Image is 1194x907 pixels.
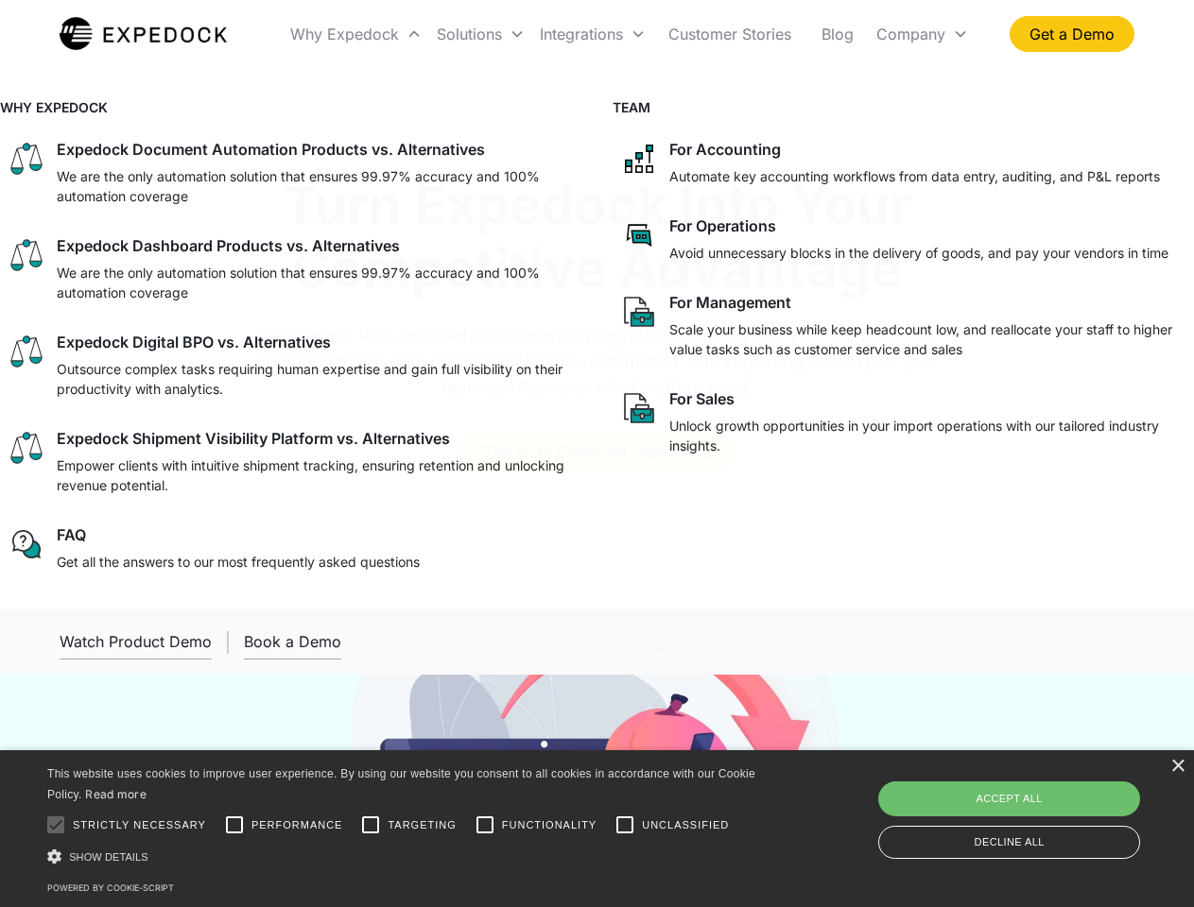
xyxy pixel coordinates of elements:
[57,166,575,206] p: We are the only automation solution that ensures 99.97% accuracy and 100% automation coverage
[244,632,341,651] div: Book a Demo
[57,333,331,351] div: Expedock Digital BPO vs. Alternatives
[620,389,658,427] img: paper and bag icon
[8,236,45,274] img: scale icon
[669,243,1168,263] p: Avoid unnecessary blocks in the delivery of goods, and pay your vendors in time
[57,455,575,495] p: Empower clients with intuitive shipment tracking, ensuring retention and unlocking revenue potent...
[290,25,399,43] div: Why Expedock
[879,703,1194,907] iframe: Chat Widget
[73,817,206,833] span: Strictly necessary
[669,389,735,408] div: For Sales
[620,293,658,331] img: paper and bag icon
[669,216,776,235] div: For Operations
[806,2,869,66] a: Blog
[8,140,45,178] img: scale icon
[85,787,147,801] a: Read more
[47,882,174,893] a: Powered by cookie-script
[251,817,343,833] span: Performance
[669,166,1160,186] p: Automate key accounting workflows from data entry, auditing, and P&L reports
[8,429,45,467] img: scale icon
[669,416,1187,455] p: Unlock growth opportunities in your import operations with our tailored industry insights.
[283,2,429,66] div: Why Expedock
[57,263,575,302] p: We are the only automation solution that ensures 99.97% accuracy and 100% automation coverage
[540,25,623,43] div: Integrations
[669,319,1187,359] p: Scale your business while keep headcount low, and reallocate your staff to higher value tasks suc...
[1010,16,1134,52] a: Get a Demo
[388,817,456,833] span: Targeting
[57,525,86,544] div: FAQ
[57,140,485,159] div: Expedock Document Automation Products vs. Alternatives
[57,552,420,572] p: Get all the answers to our most frequently asked questions
[502,817,597,833] span: Functionality
[876,25,945,43] div: Company
[8,525,45,563] img: regular chat bubble icon
[437,25,502,43] div: Solutions
[47,847,762,866] div: Show details
[60,632,212,651] div: Watch Product Demo
[60,15,227,53] a: home
[429,2,532,66] div: Solutions
[669,293,791,312] div: For Management
[653,2,806,66] a: Customer Stories
[60,15,227,53] img: Expedock Logo
[47,767,755,802] span: This website uses cookies to improve user experience. By using our website you consent to all coo...
[244,625,341,659] a: Book a Demo
[669,140,781,159] div: For Accounting
[60,625,212,659] a: open lightbox
[57,236,400,255] div: Expedock Dashboard Products vs. Alternatives
[57,429,450,448] div: Expedock Shipment Visibility Platform vs. Alternatives
[532,2,653,66] div: Integrations
[8,333,45,370] img: scale icon
[869,2,976,66] div: Company
[642,817,729,833] span: Unclassified
[57,359,575,399] p: Outsource complex tasks requiring human expertise and gain full visibility on their productivity ...
[69,851,148,863] span: Show details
